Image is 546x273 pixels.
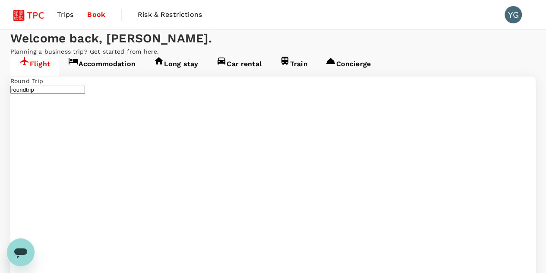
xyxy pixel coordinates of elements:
img: Tsao Pao Chee Group Pte Ltd [10,5,50,24]
a: Accommodation [59,56,145,76]
div: Round Trip [10,77,536,85]
span: Book [87,10,105,20]
a: Flight [10,56,59,76]
span: Risk & Restrictions [138,10,202,20]
span: Trips [57,10,74,20]
a: Car rental [207,56,271,76]
iframe: Button to launch messaging window [7,238,35,266]
a: Long stay [145,56,207,76]
div: YG [505,6,522,23]
div: Welcome back , [PERSON_NAME] . [10,30,536,47]
a: Train [271,56,317,76]
a: Concierge [316,56,379,76]
p: Planning a business trip? Get started from here. [10,47,536,56]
